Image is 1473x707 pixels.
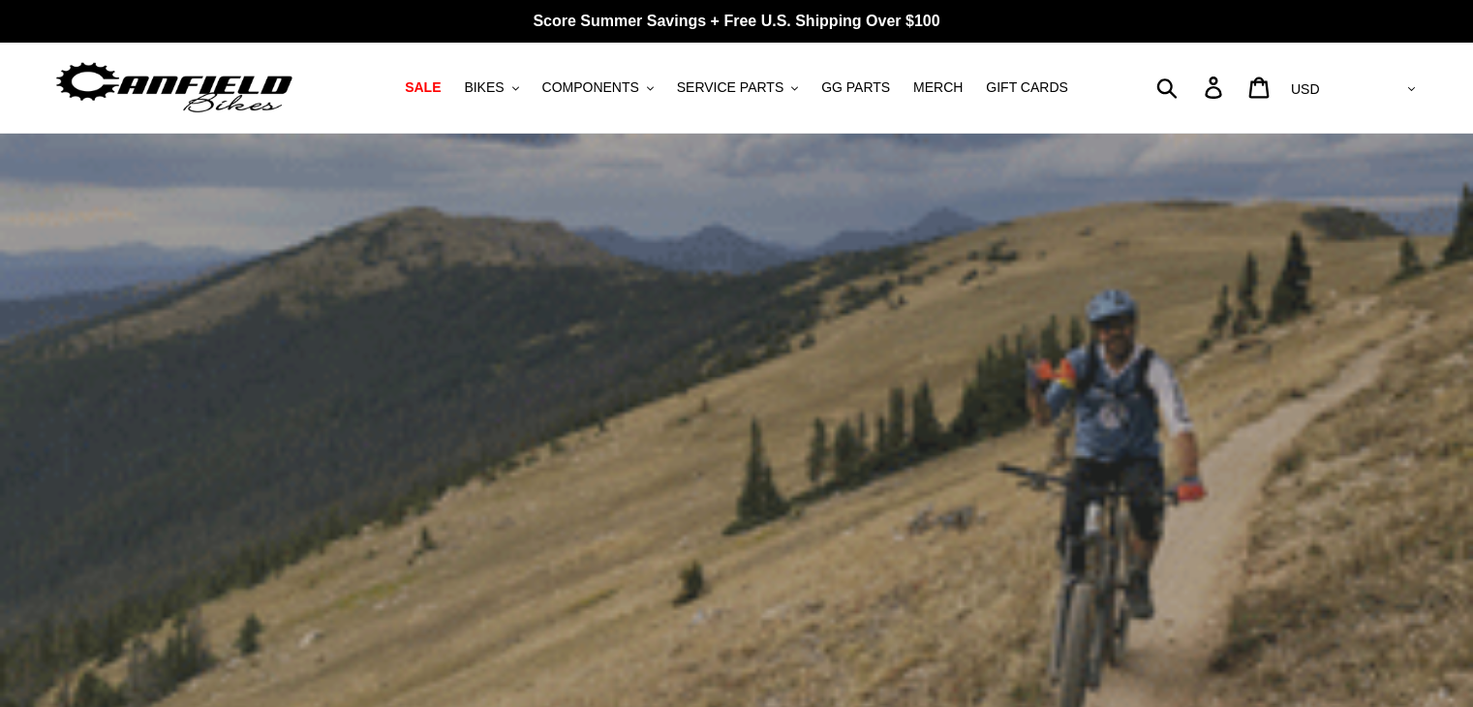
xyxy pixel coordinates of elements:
button: SERVICE PARTS [667,75,808,101]
a: SALE [395,75,450,101]
span: SALE [405,79,441,96]
button: BIKES [454,75,528,101]
button: COMPONENTS [533,75,663,101]
span: MERCH [913,79,963,96]
span: SERVICE PARTS [677,79,783,96]
span: GIFT CARDS [986,79,1068,96]
span: GG PARTS [821,79,890,96]
a: MERCH [904,75,972,101]
img: Canfield Bikes [53,57,295,118]
span: BIKES [464,79,504,96]
span: COMPONENTS [542,79,639,96]
a: GIFT CARDS [976,75,1078,101]
input: Search [1167,66,1216,108]
a: GG PARTS [812,75,900,101]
